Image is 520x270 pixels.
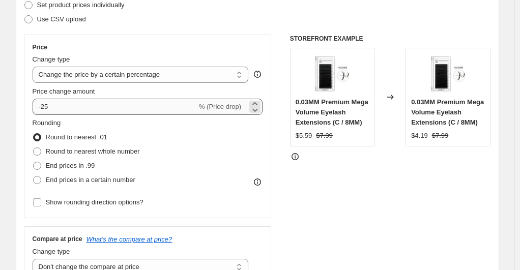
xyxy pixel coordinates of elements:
[199,103,241,110] span: % (Price drop)
[33,43,47,51] h3: Price
[296,132,312,139] span: $5.59
[252,69,263,79] div: help
[316,132,333,139] span: $7.99
[432,132,449,139] span: $7.99
[33,55,70,63] span: Change type
[37,1,125,9] span: Set product prices individually
[37,15,86,23] span: Use CSV upload
[33,99,197,115] input: -15
[411,98,484,126] span: 0.03MM Premium Mega Volume Eyelash Extensions (C / 8MM)
[428,53,469,94] img: 0-03mm-premium-mega-volume-eyelash-extensions_80x.jpg
[296,98,368,126] span: 0.03MM Premium Mega Volume Eyelash Extensions (C / 8MM)
[312,53,353,94] img: 0-03mm-premium-mega-volume-eyelash-extensions_80x.jpg
[33,119,61,127] span: Rounding
[290,35,491,43] h6: STOREFRONT EXAMPLE
[33,87,95,95] span: Price change amount
[33,235,82,243] h3: Compare at price
[33,248,70,255] span: Change type
[411,132,428,139] span: $4.19
[46,176,135,184] span: End prices in a certain number
[46,198,143,206] span: Show rounding direction options?
[46,147,140,155] span: Round to nearest whole number
[86,235,172,243] button: What's the compare at price?
[46,162,95,169] span: End prices in .99
[46,133,107,141] span: Round to nearest .01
